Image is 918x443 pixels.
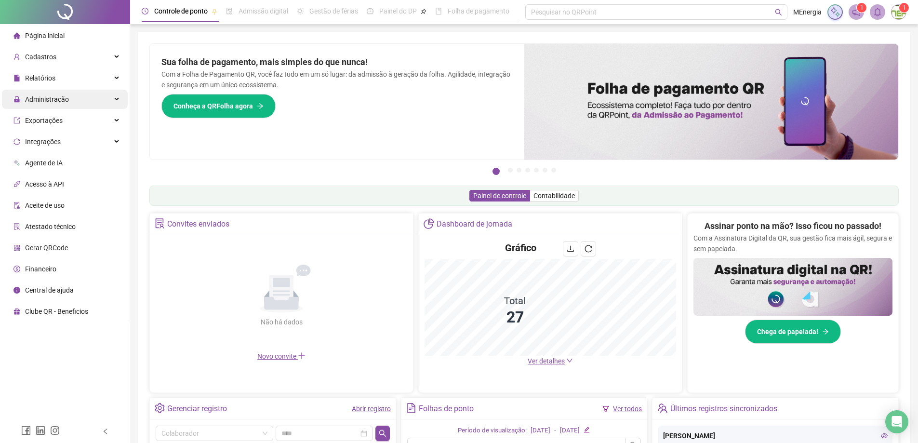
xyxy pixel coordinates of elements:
span: solution [13,223,20,230]
button: 5 [534,168,539,173]
div: Dashboard de jornada [437,216,512,232]
sup: 1 [857,3,866,13]
div: Folhas de ponto [419,401,474,417]
img: sparkle-icon.fc2bf0ac1784a2077858766a79e2daf3.svg [830,7,840,17]
span: reload [585,245,592,253]
span: dollar [13,266,20,272]
span: lock [13,96,20,103]
span: Aceite de uso [25,201,65,209]
p: Com a Assinatura Digital da QR, sua gestão fica mais ágil, segura e sem papelada. [693,233,892,254]
span: notification [852,8,861,16]
span: filter [602,405,609,412]
span: left [102,428,109,435]
span: Admissão digital [239,7,288,15]
img: banner%2F8d14a306-6205-4263-8e5b-06e9a85ad873.png [524,44,899,160]
button: 7 [551,168,556,173]
span: clock-circle [142,8,148,14]
a: Ver todos [613,405,642,413]
div: [DATE] [560,426,580,436]
span: file [13,75,20,81]
span: file-text [406,403,416,413]
span: Página inicial [25,32,65,40]
span: Agente de IA [25,159,63,167]
span: dashboard [367,8,373,14]
span: file-done [226,8,233,14]
span: sun [297,8,304,14]
span: Painel de controle [473,192,526,200]
a: Abrir registro [352,405,391,413]
span: Exportações [25,117,63,124]
span: Painel do DP [379,7,417,15]
span: edit [584,427,590,433]
span: linkedin [36,426,45,435]
span: Ver detalhes [528,357,565,365]
h2: Sua folha de pagamento, mais simples do que nunca! [161,55,513,69]
span: 1 [860,4,864,11]
span: qrcode [13,244,20,251]
span: Folha de pagamento [448,7,509,15]
span: setting [155,403,165,413]
a: Ver detalhes down [528,357,573,365]
span: download [567,245,574,253]
span: book [435,8,442,14]
span: Financeiro [25,265,56,273]
span: arrow-right [822,328,829,335]
span: plus [298,352,306,360]
div: Não há dados [237,317,326,327]
button: 1 [492,168,500,175]
span: Central de ajuda [25,286,74,294]
span: eye [881,432,888,439]
span: Contabilidade [533,192,575,200]
span: 1 [903,4,906,11]
div: Período de visualização: [458,426,527,436]
button: 3 [517,168,521,173]
span: search [775,9,782,16]
button: 6 [543,168,547,173]
span: Novo convite [257,352,306,360]
span: Controle de ponto [154,7,208,15]
span: Administração [25,95,69,103]
span: sync [13,138,20,145]
sup: Atualize o seu contato no menu Meus Dados [899,3,909,13]
span: facebook [21,426,31,435]
button: Conheça a QRFolha agora [161,94,276,118]
span: arrow-right [257,103,264,109]
button: 4 [525,168,530,173]
div: [DATE] [531,426,550,436]
span: instagram [50,426,60,435]
span: Gerar QRCode [25,244,68,252]
span: Atestado técnico [25,223,76,230]
span: home [13,32,20,39]
h2: Assinar ponto na mão? Isso ficou no passado! [705,219,881,233]
span: Conheça a QRFolha agora [173,101,253,111]
div: Open Intercom Messenger [885,410,908,433]
div: Convites enviados [167,216,229,232]
span: info-circle [13,287,20,294]
h4: Gráfico [505,241,536,255]
div: Últimos registros sincronizados [670,401,777,417]
button: 2 [508,168,513,173]
span: api [13,181,20,188]
span: team [657,403,667,413]
span: bell [873,8,882,16]
button: Chega de papelada! [745,320,841,344]
div: [PERSON_NAME] [663,430,888,441]
span: Clube QR - Beneficios [25,308,88,315]
p: Com a Folha de Pagamento QR, você faz tudo em um só lugar: da admissão à geração da folha. Agilid... [161,69,513,90]
span: down [566,357,573,364]
span: Integrações [25,138,61,146]
span: pushpin [212,9,217,14]
span: Gestão de férias [309,7,358,15]
span: Chega de papelada! [757,326,818,337]
span: MEnergia [793,7,822,17]
span: Acesso à API [25,180,64,188]
span: solution [155,218,165,228]
span: Cadastros [25,53,56,61]
span: user-add [13,54,20,60]
span: export [13,117,20,124]
div: Gerenciar registro [167,401,227,417]
span: gift [13,308,20,315]
span: search [379,430,386,437]
span: pie-chart [424,218,434,228]
span: Relatórios [25,74,55,82]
